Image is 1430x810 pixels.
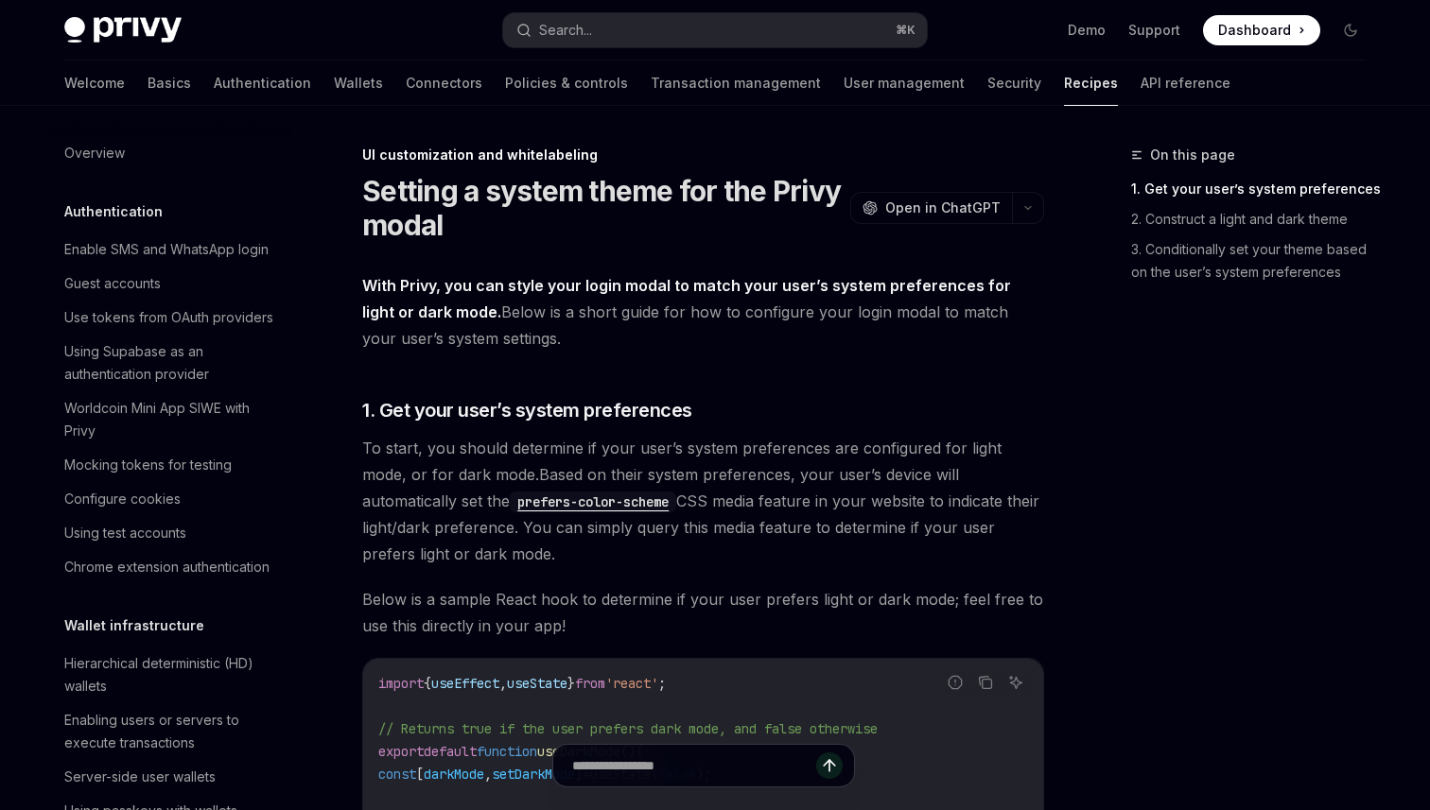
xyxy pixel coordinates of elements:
span: , [499,675,507,692]
span: useState [507,675,567,692]
div: Server-side user wallets [64,766,216,788]
a: Hierarchical deterministic (HD) wallets [49,646,291,703]
a: Connectors [406,60,482,106]
span: ⌘ K [896,23,916,38]
div: Guest accounts [64,272,161,295]
button: Ask AI [1003,670,1028,695]
div: Search... [539,19,592,42]
h5: Authentication [64,200,163,223]
a: 3. Conditionally set your theme based on the user’s system preferences [1131,234,1381,287]
span: // Returns true if the user prefers dark mode, and false otherwise [378,720,878,737]
div: Mocking tokens for testing [64,454,232,476]
a: Server-side user wallets [49,760,291,794]
button: Copy the contents from the code block [973,670,998,695]
span: On this page [1150,144,1235,166]
div: Chrome extension authentication [64,556,270,578]
div: Using Supabase as an authentication provider [64,340,280,386]
button: Send message [816,752,843,779]
h5: Wallet infrastructure [64,614,204,637]
div: Configure cookies [64,488,181,510]
span: Below is a short guide for how to configure your login modal to match your user’s system settings. [362,272,1044,352]
span: 1. Get your user’s system preferences [362,397,692,423]
a: Authentication [214,60,311,106]
div: Worldcoin Mini App SIWE with Privy [64,397,280,442]
div: Use tokens from OAuth providers [64,306,273,329]
a: Wallets [334,60,383,106]
button: Toggle dark mode [1335,15,1366,45]
div: Using test accounts [64,522,186,544]
a: Basics [148,60,191,106]
a: User management [844,60,965,106]
a: Enabling users or servers to execute transactions [49,703,291,760]
div: UI customization and whitelabeling [362,146,1044,164]
a: Transaction management [651,60,821,106]
span: 'react' [605,675,658,692]
code: prefers-color-scheme [510,491,676,512]
a: Using Supabase as an authentication provider [49,335,291,391]
span: Below is a sample React hook to determine if your user prefers light or dark mode; feel free to u... [362,586,1044,639]
a: Welcome [64,60,125,106]
a: Using test accounts [49,516,291,550]
span: } [567,675,575,692]
a: 2. Construct a light and dark theme [1131,204,1381,234]
span: Open in ChatGPT [885,198,1001,217]
a: Policies & controls [505,60,628,106]
a: Enable SMS and WhatsApp login [49,233,291,267]
button: Report incorrect code [943,670,968,695]
a: Recipes [1064,60,1118,106]
span: from [575,675,605,692]
span: { [424,675,431,692]
strong: With Privy, you can style your login modal to match your user’s system preferences for light or d... [362,276,1011,321]
span: import [378,675,424,692]
a: prefers-color-scheme [510,491,676,510]
a: API reference [1141,60,1230,106]
div: Hierarchical deterministic (HD) wallets [64,652,280,698]
span: To start, you should determine if your user’s system preferences are configured for light mode, o... [362,435,1044,567]
button: Open in ChatGPT [850,192,1012,224]
span: ; [658,675,666,692]
a: Demo [1068,21,1106,40]
img: dark logo [64,17,182,43]
span: useEffect [431,675,499,692]
div: Enabling users or servers to execute transactions [64,709,280,754]
a: 1. Get your user’s system preferences [1131,174,1381,204]
a: Mocking tokens for testing [49,448,291,482]
a: Dashboard [1203,15,1320,45]
a: Overview [49,136,291,170]
a: Worldcoin Mini App SIWE with Privy [49,391,291,448]
h1: Setting a system theme for the Privy modal [362,174,843,242]
span: Dashboard [1218,21,1291,40]
a: Configure cookies [49,482,291,516]
a: Support [1128,21,1180,40]
a: Chrome extension authentication [49,550,291,584]
div: Enable SMS and WhatsApp login [64,238,269,261]
div: Overview [64,142,125,164]
button: Search...⌘K [503,13,927,47]
a: Guest accounts [49,267,291,301]
a: Security [987,60,1041,106]
a: Use tokens from OAuth providers [49,301,291,335]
